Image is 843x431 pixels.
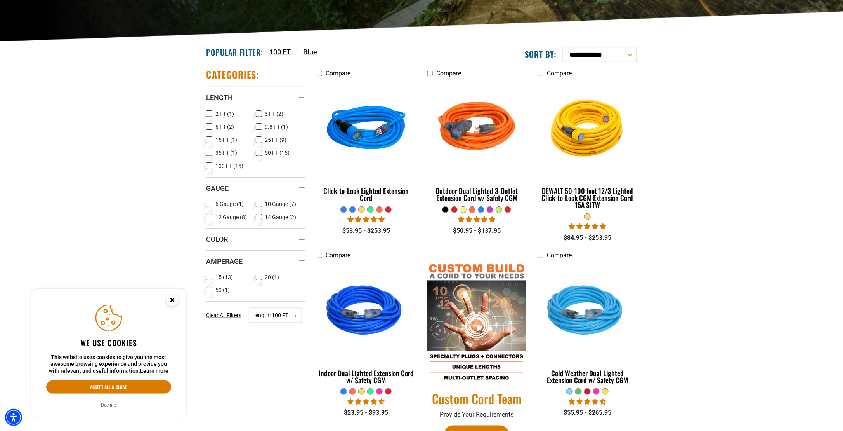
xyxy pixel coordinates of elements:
div: Indoor Dual Lighted Extension Cord w/ Safety CGM [317,370,416,384]
span: 4.80 stars [458,216,495,223]
div: $23.95 - $93.95 [317,408,416,417]
span: 3 FT (2) [265,111,284,117]
div: $50.95 - $137.95 [427,226,526,236]
label: Sort by: [525,49,557,59]
aside: Cookie Consent [31,289,186,419]
a: blue Indoor Dual Lighted Extension Cord w/ Safety CGM [317,263,416,388]
span: Gauge [206,184,229,193]
p: This website uses cookies to give you the most awesome browsing experience and provide you with r... [46,354,171,375]
summary: Length [206,87,305,108]
summary: Amperage [206,250,305,272]
a: Length: 100 FT [249,311,302,319]
a: 100 FT [269,47,291,57]
span: 6 Gauge (1) [215,201,244,207]
span: 100 FT (15) [215,163,243,169]
span: 9.8 FT (1) [265,124,288,129]
span: 20 (1) [265,274,279,280]
a: Custom Cord Team [427,391,526,407]
span: 6 FT (2) [215,124,234,129]
span: Length: 100 FT [249,308,302,323]
span: 14 Gauge (2) [265,215,297,220]
span: Compare [436,70,461,77]
span: Compare [547,251,572,259]
span: Compare [326,251,350,259]
div: Accessibility Menu [5,409,22,426]
h2: Categories: [206,68,260,80]
span: 35 FT (1) [215,150,237,155]
button: Decline [99,401,119,409]
button: Close this option [158,289,186,313]
span: 15 FT (1) [215,137,237,143]
img: A coiled yellow extension cord with a plug and connector at each end, designed for outdoor use. [538,85,636,174]
span: 10 Gauge (7) [265,201,297,207]
span: 2 FT (1) [215,111,234,117]
a: Clear All Filters [206,311,245,319]
div: DEWALT 50-100 foot 12/3 Lighted Click-to-Lock CGM Extension Cord 15A SJTW [538,187,637,208]
img: Light Blue [538,267,636,356]
span: 15 (13) [215,274,233,280]
span: 4.84 stars [569,223,606,230]
span: 12 Gauge (8) [215,215,247,220]
div: $55.95 - $265.95 [538,408,637,417]
div: Cold Weather Dual Lighted Extension Cord w/ Safety CGM [538,370,637,384]
img: orange [428,85,526,174]
div: $84.95 - $253.95 [538,233,637,243]
a: Light Blue Cold Weather Dual Lighted Extension Cord w/ Safety CGM [538,263,637,388]
img: blue [317,267,415,356]
span: Compare [326,70,350,77]
h2: Popular Filter: [206,47,263,57]
span: 50 FT (15) [265,150,290,155]
img: Custom Cord Team [427,263,526,383]
div: Click-to-Lock Lighted Extension Cord [317,187,416,201]
span: Clear All Filters [206,312,241,318]
span: 4.40 stars [347,398,385,405]
span: Color [206,235,228,244]
span: 4.62 stars [569,398,606,405]
span: 4.87 stars [347,216,385,223]
div: $53.95 - $253.95 [317,226,416,236]
p: Provide Your Requirements [427,410,526,419]
a: orange Outdoor Dual Lighted 3-Outlet Extension Cord w/ Safety CGM [427,81,526,206]
a: This website uses cookies to give you the most awesome browsing experience and provide you with r... [140,368,168,374]
h2: We use cookies [46,338,171,348]
span: Compare [547,70,572,77]
summary: Gauge [206,177,305,199]
span: 50 (1) [215,287,230,293]
span: Length [206,93,233,102]
span: 25 FT (9) [265,137,287,143]
a: Blue [303,47,317,57]
img: blue [317,85,415,174]
summary: Color [206,228,305,250]
a: blue Click-to-Lock Lighted Extension Cord [317,81,416,206]
button: Accept all & close [46,380,171,394]
div: Outdoor Dual Lighted 3-Outlet Extension Cord w/ Safety CGM [427,187,526,201]
a: A coiled yellow extension cord with a plug and connector at each end, designed for outdoor use. D... [538,81,637,213]
span: Amperage [206,257,243,266]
